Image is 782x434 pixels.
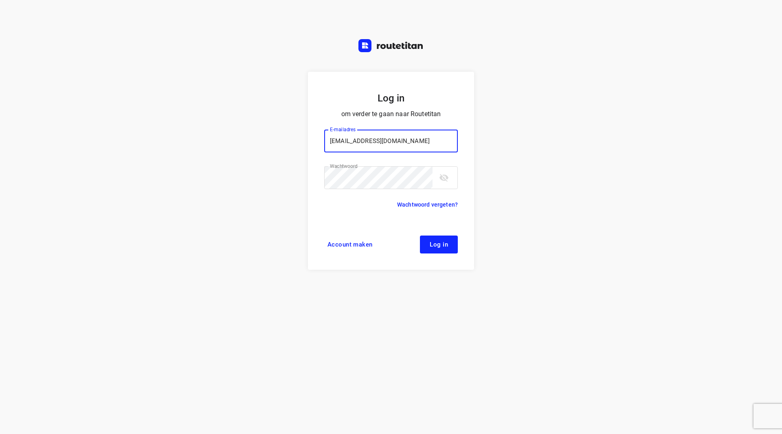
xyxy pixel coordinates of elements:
[397,200,458,209] a: Wachtwoord vergeten?
[327,241,373,248] span: Account maken
[358,39,424,54] a: Routetitan
[430,241,448,248] span: Log in
[436,170,452,186] button: toggle password visibility
[324,91,458,105] h5: Log in
[358,39,424,52] img: Routetitan
[420,236,458,253] button: Log in
[324,108,458,120] p: om verder te gaan naar Routetitan
[324,236,376,253] a: Account maken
